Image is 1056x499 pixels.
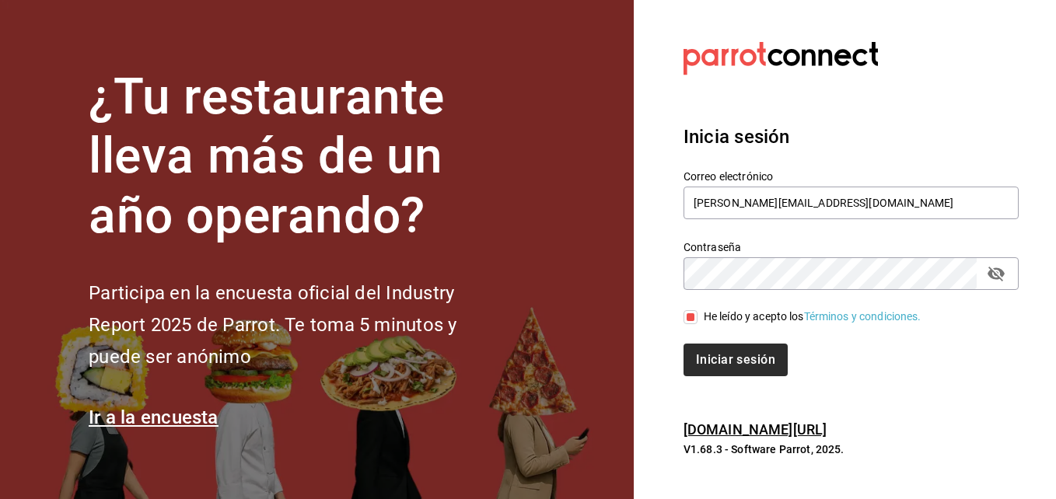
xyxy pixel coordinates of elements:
[684,344,788,376] button: Iniciar sesión
[684,187,1019,219] input: Ingresa tu correo electrónico
[89,277,509,372] h2: Participa en la encuesta oficial del Industry Report 2025 de Parrot. Te toma 5 minutos y puede se...
[804,310,921,323] a: Términos y condiciones.
[684,170,1019,181] label: Correo electrónico
[684,441,1019,457] p: V1.68.3 - Software Parrot, 2025.
[983,260,1009,287] button: Campo de contraseña
[89,407,219,428] a: Ir a la encuesta
[704,309,921,325] div: He leído y acepto los
[684,241,1019,252] label: Contraseña
[89,68,509,246] h1: ¿Tu restaurante lleva más de un año operando?
[684,421,827,438] a: [DOMAIN_NAME][URL]
[684,123,1019,151] h3: Inicia sesión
